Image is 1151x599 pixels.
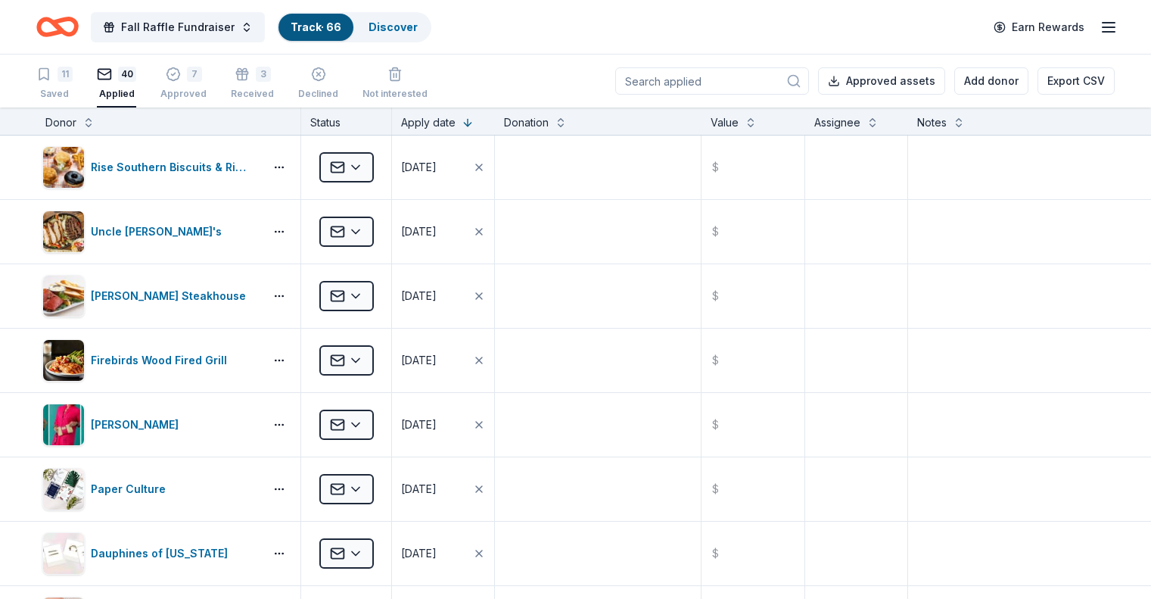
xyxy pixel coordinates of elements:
button: 40Applied [97,61,136,108]
div: Donation [504,114,549,132]
div: [PERSON_NAME] Steakhouse [91,287,252,305]
img: Image for Firebirds Wood Fired Grill [43,340,84,381]
button: Image for Dauphines of New YorkDauphines of [US_STATE] [42,532,258,575]
div: Declined [298,88,338,100]
button: Image for Uncle Julio'sUncle [PERSON_NAME]'s [42,211,258,253]
button: Declined [298,61,338,108]
button: Image for Perry's Steakhouse[PERSON_NAME] Steakhouse [42,275,258,317]
div: Applied [97,88,136,100]
img: Image for Alexis Drake [43,404,84,445]
img: Image for Perry's Steakhouse [43,276,84,317]
img: Image for Uncle Julio's [43,211,84,252]
a: Home [36,9,79,45]
div: [DATE] [401,351,437,370]
div: [DATE] [401,223,437,241]
button: Image for Alexis Drake[PERSON_NAME] [42,404,258,446]
button: Fall Raffle Fundraiser [91,12,265,42]
div: Paper Culture [91,480,172,498]
div: Value [711,114,739,132]
button: [DATE] [392,393,494,457]
img: Image for Dauphines of New York [43,533,84,574]
button: 3Received [231,61,274,108]
button: Image for Rise Southern Biscuits & Righteous ChickenRise Southern Biscuits & Righteous Chicken [42,146,258,189]
div: Notes [917,114,947,132]
div: 7 [187,67,202,82]
button: [DATE] [392,136,494,199]
button: 7Approved [160,61,207,108]
img: Image for Paper Culture [43,469,84,510]
button: [DATE] [392,457,494,521]
div: 11 [58,67,73,82]
div: Firebirds Wood Fired Grill [91,351,233,370]
div: [DATE] [401,416,437,434]
span: Fall Raffle Fundraiser [121,18,235,36]
button: Image for Paper CulturePaper Culture [42,468,258,510]
div: 40 [118,67,136,82]
div: [DATE] [401,287,437,305]
div: [DATE] [401,544,437,563]
div: Uncle [PERSON_NAME]'s [91,223,228,241]
button: Not interested [362,61,428,108]
button: [DATE] [392,329,494,392]
button: Image for Firebirds Wood Fired GrillFirebirds Wood Fired Grill [42,339,258,382]
button: Approved assets [818,67,945,95]
button: [DATE] [392,522,494,585]
div: [DATE] [401,158,437,176]
div: Not interested [362,88,428,100]
a: Track· 66 [291,20,341,33]
button: Export CSV [1037,67,1115,95]
input: Search applied [615,67,809,95]
div: Rise Southern Biscuits & Righteous Chicken [91,158,258,176]
button: Track· 66Discover [277,12,431,42]
div: Donor [45,114,76,132]
img: Image for Rise Southern Biscuits & Righteous Chicken [43,147,84,188]
div: Received [231,88,274,100]
button: [DATE] [392,200,494,264]
a: Discover [369,20,418,33]
div: Assignee [814,114,860,132]
div: Dauphines of [US_STATE] [91,544,234,563]
div: [PERSON_NAME] [91,416,185,434]
a: Earn Rewards [985,14,1093,41]
button: [DATE] [392,264,494,328]
div: 3 [256,67,271,82]
div: Apply date [401,114,456,132]
div: Status [301,108,392,135]
button: 11Saved [36,61,73,108]
div: Saved [36,88,73,100]
button: Add donor [954,67,1028,95]
div: Approved [160,88,207,100]
div: [DATE] [401,480,437,498]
